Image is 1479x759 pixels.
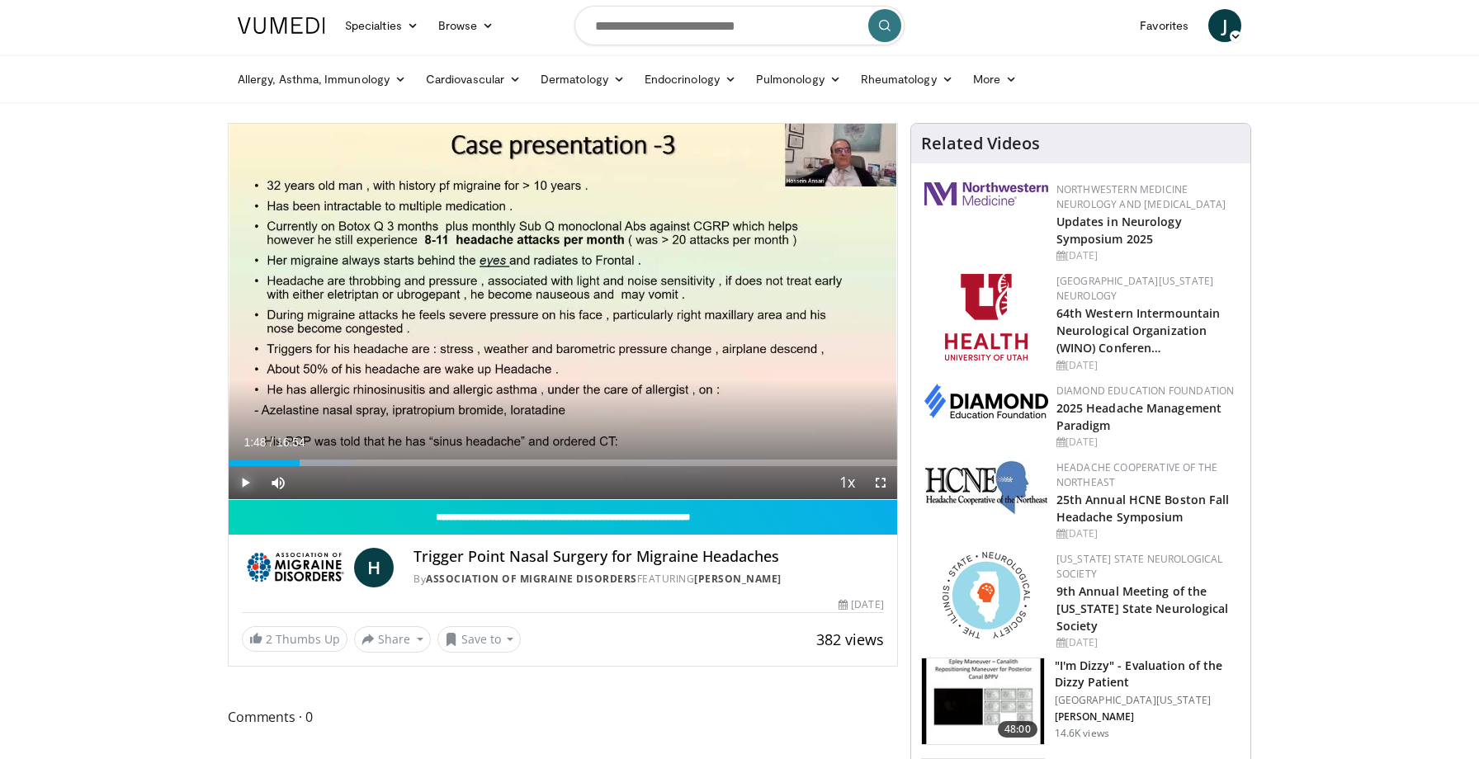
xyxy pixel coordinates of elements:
[266,631,272,647] span: 2
[354,626,431,653] button: Share
[816,629,884,649] span: 382 views
[1055,694,1240,707] p: [GEOGRAPHIC_DATA][US_STATE]
[831,466,864,499] button: Playback Rate
[924,384,1048,418] img: d0406666-9e5f-4b94-941b-f1257ac5ccaf.png.150x105_q85_autocrop_double_scale_upscale_version-0.2.png
[1208,9,1241,42] a: J
[229,460,897,466] div: Progress Bar
[1056,305,1221,356] a: 64th Western Intermountain Neurological Organization (WINO) Conferen…
[1056,460,1218,489] a: Headache Cooperative of the Northeast
[242,626,347,652] a: 2 Thumbs Up
[428,9,504,42] a: Browse
[1056,274,1214,303] a: [GEOGRAPHIC_DATA][US_STATE] Neurology
[922,658,1044,744] img: 5373e1fe-18ae-47e7-ad82-0c604b173657.150x105_q85_crop-smart_upscale.jpg
[1130,9,1198,42] a: Favorites
[1056,358,1237,373] div: [DATE]
[1056,635,1237,650] div: [DATE]
[531,63,635,96] a: Dermatology
[945,274,1028,361] img: f6362829-b0a3-407d-a044-59546adfd345.png.150x105_q85_autocrop_double_scale_upscale_version-0.2.png
[276,436,305,449] span: 16:54
[228,706,898,728] span: Comments 0
[851,63,963,96] a: Rheumatology
[413,572,884,587] div: By FEATURING
[242,548,347,587] img: Association of Migraine Disorders
[574,6,905,45] input: Search topics, interventions
[839,597,883,612] div: [DATE]
[229,124,897,500] video-js: Video Player
[426,572,637,586] a: Association of Migraine Disorders
[1055,727,1109,740] p: 14.6K views
[1056,583,1229,634] a: 9th Annual Meeting of the [US_STATE] State Neurological Society
[924,460,1048,515] img: 6c52f715-17a6-4da1-9b6c-8aaf0ffc109f.jpg.150x105_q85_autocrop_double_scale_upscale_version-0.2.jpg
[998,721,1037,738] span: 48:00
[963,63,1027,96] a: More
[1056,384,1235,398] a: Diamond Education Foundation
[1056,400,1221,433] a: 2025 Headache Management Paradigm
[943,552,1030,639] img: 71a8b48c-8850-4916-bbdd-e2f3ccf11ef9.png.150x105_q85_autocrop_double_scale_upscale_version-0.2.png
[238,17,325,34] img: VuMedi Logo
[243,436,266,449] span: 1:48
[1056,248,1237,263] div: [DATE]
[413,548,884,566] h4: Trigger Point Nasal Surgery for Migraine Headaches
[1056,492,1230,525] a: 25th Annual HCNE Boston Fall Headache Symposium
[437,626,522,653] button: Save to
[1056,526,1237,541] div: [DATE]
[1056,214,1182,247] a: Updates in Neurology Symposium 2025
[635,63,746,96] a: Endocrinology
[864,466,897,499] button: Fullscreen
[921,658,1240,745] a: 48:00 "I'm Dizzy" - Evaluation of the Dizzy Patient [GEOGRAPHIC_DATA][US_STATE] [PERSON_NAME] 14....
[921,134,1040,153] h4: Related Videos
[1055,658,1240,691] h3: "I'm Dizzy" - Evaluation of the Dizzy Patient
[335,9,428,42] a: Specialties
[228,63,416,96] a: Allergy, Asthma, Immunology
[1055,710,1240,724] p: [PERSON_NAME]
[1056,182,1226,211] a: Northwestern Medicine Neurology and [MEDICAL_DATA]
[746,63,851,96] a: Pulmonology
[416,63,531,96] a: Cardiovascular
[694,572,782,586] a: [PERSON_NAME]
[924,182,1048,205] img: 2a462fb6-9365-492a-ac79-3166a6f924d8.png.150x105_q85_autocrop_double_scale_upscale_version-0.2.jpg
[1056,435,1237,450] div: [DATE]
[1056,552,1223,581] a: [US_STATE] State Neurological Society
[229,466,262,499] button: Play
[262,466,295,499] button: Mute
[270,436,273,449] span: /
[354,548,394,587] a: H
